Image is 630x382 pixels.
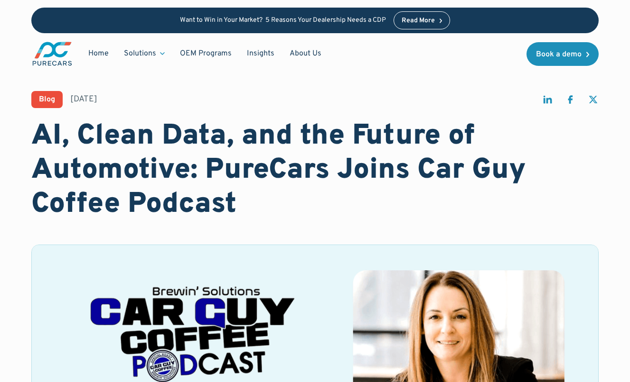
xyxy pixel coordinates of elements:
[70,93,97,105] div: [DATE]
[116,45,172,63] div: Solutions
[81,45,116,63] a: Home
[124,48,156,59] div: Solutions
[542,94,553,109] a: share on linkedin
[239,45,282,63] a: Insights
[31,41,73,67] a: main
[402,18,435,24] div: Read More
[394,11,451,29] a: Read More
[39,96,55,103] div: Blog
[31,119,598,222] h1: AI, Clean Data, and the Future of Automotive: PureCars Joins Car Guy Coffee Podcast
[536,51,582,58] div: Book a demo
[180,17,386,25] p: Want to Win in Your Market? 5 Reasons Your Dealership Needs a CDP
[564,94,576,109] a: share on facebook
[282,45,329,63] a: About Us
[31,41,73,67] img: purecars logo
[587,94,599,109] a: share on twitter
[527,42,599,66] a: Book a demo
[172,45,239,63] a: OEM Programs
